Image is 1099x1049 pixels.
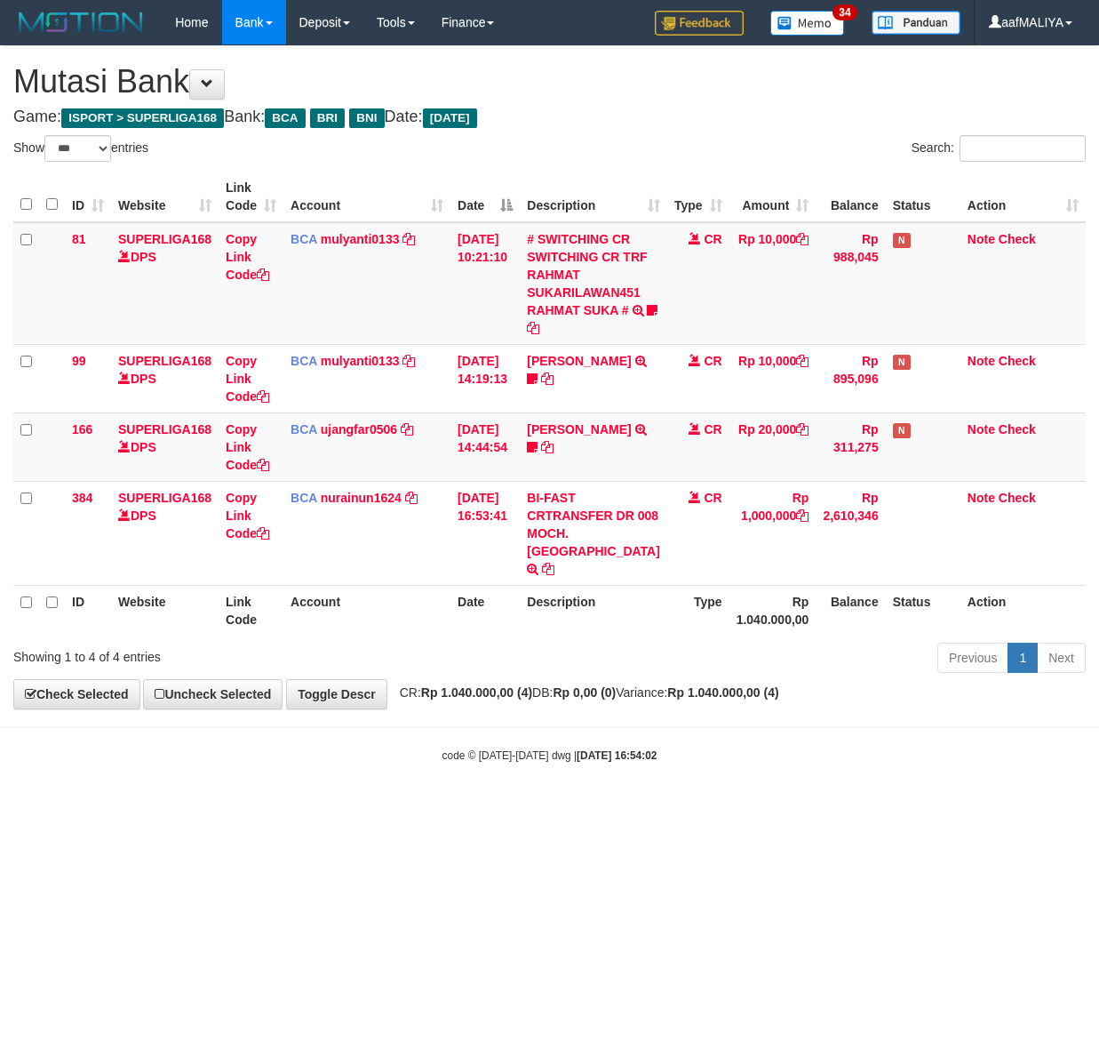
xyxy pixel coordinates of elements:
span: [DATE] [423,108,477,128]
span: 384 [72,491,92,505]
span: Has Note [893,423,911,438]
a: Copy nurainun1624 to clipboard [405,491,418,505]
th: Type: activate to sort column ascending [667,172,729,222]
a: Copy Rp 10,000 to clipboard [796,354,808,368]
a: # SWITCHING CR SWITCHING CR TRF RAHMAT SUKARILAWAN451 RAHMAT SUKA # [527,232,647,317]
span: 34 [832,4,856,20]
img: Button%20Memo.svg [770,11,845,36]
th: Balance [816,585,885,636]
a: Check [999,422,1036,436]
th: Type [667,585,729,636]
th: Action [960,585,1086,636]
span: BCA [291,491,317,505]
a: Toggle Descr [286,679,387,709]
td: [DATE] 14:44:54 [450,412,520,481]
span: 99 [72,354,86,368]
span: CR [704,232,721,246]
td: Rp 2,610,346 [816,481,885,585]
td: Rp 988,045 [816,222,885,345]
th: Website [111,585,219,636]
td: DPS [111,344,219,412]
a: Copy MUHAMMAD REZA to clipboard [541,372,553,386]
a: Copy BI-FAST CRTRANSFER DR 008 MOCH. MIFTAHUDIN to clipboard [542,562,554,576]
a: Previous [937,643,1008,673]
img: MOTION_logo.png [13,9,148,36]
td: Rp 895,096 [816,344,885,412]
a: Copy ujangfar0506 to clipboard [401,422,413,436]
a: Check [999,354,1036,368]
th: Balance [816,172,885,222]
span: CR [704,422,721,436]
td: Rp 311,275 [816,412,885,481]
a: ujangfar0506 [321,422,397,436]
a: Copy NOVEN ELING PRAYOG to clipboard [541,440,553,454]
img: Feedback.jpg [655,11,744,36]
span: 166 [72,422,92,436]
td: DPS [111,412,219,481]
th: ID [65,585,111,636]
label: Search: [912,135,1086,162]
select: Showentries [44,135,111,162]
a: SUPERLIGA168 [118,354,211,368]
a: SUPERLIGA168 [118,491,211,505]
strong: Rp 1.040.000,00 (4) [667,685,778,700]
a: 1 [1007,643,1038,673]
td: DPS [111,481,219,585]
a: Copy mulyanti0133 to clipboard [402,354,415,368]
a: Check [999,491,1036,505]
th: Account: activate to sort column ascending [283,172,450,222]
a: Next [1037,643,1086,673]
a: Note [968,491,995,505]
h1: Mutasi Bank [13,64,1086,100]
th: Amount: activate to sort column ascending [729,172,816,222]
th: Description: activate to sort column ascending [520,172,667,222]
a: SUPERLIGA168 [118,232,211,246]
a: Note [968,232,995,246]
a: Note [968,422,995,436]
a: Copy Rp 1,000,000 to clipboard [796,508,808,523]
th: Description [520,585,667,636]
small: code © [DATE]-[DATE] dwg | [442,749,657,762]
td: Rp 10,000 [729,222,816,345]
th: Date: activate to sort column descending [450,172,520,222]
strong: Rp 0,00 (0) [553,685,616,700]
a: [PERSON_NAME] [527,422,631,436]
a: Copy Link Code [226,232,269,282]
span: CR [704,491,721,505]
span: ISPORT > SUPERLIGA168 [61,108,224,128]
td: [DATE] 14:19:13 [450,344,520,412]
a: Note [968,354,995,368]
td: [DATE] 10:21:10 [450,222,520,345]
a: Check Selected [13,679,140,709]
strong: [DATE] 16:54:02 [577,749,657,762]
a: Copy Rp 20,000 to clipboard [796,422,808,436]
a: nurainun1624 [321,491,402,505]
th: Status [886,172,960,222]
th: Link Code: activate to sort column ascending [219,172,283,222]
td: Rp 20,000 [729,412,816,481]
td: Rp 10,000 [729,344,816,412]
td: [DATE] 16:53:41 [450,481,520,585]
span: BRI [310,108,345,128]
input: Search: [960,135,1086,162]
th: Status [886,585,960,636]
td: Rp 1,000,000 [729,481,816,585]
a: Copy Rp 10,000 to clipboard [796,232,808,246]
a: Uncheck Selected [143,679,283,709]
a: Copy Link Code [226,491,269,541]
label: Show entries [13,135,148,162]
img: panduan.png [872,11,960,35]
th: Rp 1.040.000,00 [729,585,816,636]
div: Showing 1 to 4 of 4 entries [13,641,444,666]
span: Has Note [893,355,911,370]
a: Check [999,232,1036,246]
span: CR: DB: Variance: [391,685,779,700]
td: BI-FAST CRTRANSFER DR 008 MOCH. [GEOGRAPHIC_DATA] [520,481,667,585]
span: Has Note [893,233,911,248]
a: mulyanti0133 [321,232,400,246]
span: BCA [265,108,305,128]
td: DPS [111,222,219,345]
a: Copy Link Code [226,354,269,404]
span: CR [704,354,721,368]
th: Date [450,585,520,636]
